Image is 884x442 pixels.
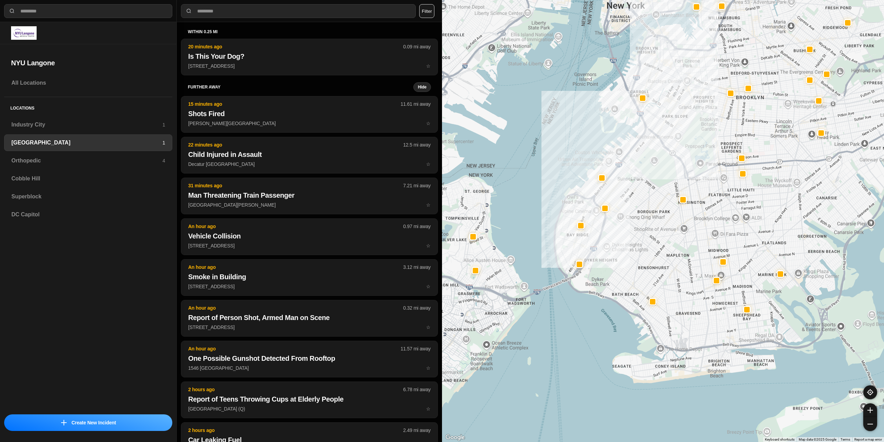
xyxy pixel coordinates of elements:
[188,313,431,322] h2: Report of Person Shot, Armed Man on Scene
[188,365,431,372] p: 1546 [GEOGRAPHIC_DATA]
[444,433,467,442] a: Open this area in Google Maps (opens a new window)
[181,243,438,248] a: An hour ago0.97 mi awayVehicle Collision[STREET_ADDRESS]star
[188,394,431,404] h2: Report of Teens Throwing Cups at Elderly People
[181,341,438,377] button: An hour ago11.57 mi awayOne Possible Gunshot Detected From Rooftop1546 [GEOGRAPHIC_DATA]star
[181,120,438,126] a: 15 minutes ago11.61 mi awayShots Fired[PERSON_NAME][GEOGRAPHIC_DATA]star
[401,101,431,107] p: 11.61 mi away
[403,264,431,271] p: 3.12 mi away
[11,79,165,87] h3: All Locations
[418,84,426,90] small: Hide
[185,8,192,15] img: search
[426,243,431,248] span: star
[188,43,403,50] p: 20 minutes ago
[181,202,438,208] a: 31 minutes ago7.21 mi awayMan Threatening Train Passenger[GEOGRAPHIC_DATA][PERSON_NAME]star
[181,39,438,75] button: 20 minutes ago0.09 mi awayIs This Your Dog?[STREET_ADDRESS]star
[181,63,438,69] a: 20 minutes ago0.09 mi awayIs This Your Dog?[STREET_ADDRESS]star
[426,202,431,208] span: star
[4,97,172,116] h5: Locations
[188,109,431,119] h2: Shots Fired
[188,272,431,282] h2: Smoke in Building
[11,139,162,147] h3: [GEOGRAPHIC_DATA]
[426,121,431,126] span: star
[403,304,431,311] p: 0.32 mi away
[188,345,401,352] p: An hour ago
[4,75,172,91] a: All Locations
[188,405,431,412] p: [GEOGRAPHIC_DATA] (Q)
[188,283,431,290] p: [STREET_ADDRESS]
[426,365,431,371] span: star
[403,427,431,434] p: 2.49 mi away
[188,51,431,61] h2: Is This Your Dog?
[188,84,413,90] h5: further away
[4,414,172,431] button: iconCreate New Incident
[181,406,438,412] a: 2 hours ago6.78 mi awayReport of Teens Throwing Cups at Elderly People[GEOGRAPHIC_DATA] (Q)star
[188,354,431,363] h2: One Possible Gunshot Detected From Rooftop
[426,63,431,69] span: star
[426,161,431,167] span: star
[188,120,431,127] p: [PERSON_NAME][GEOGRAPHIC_DATA]
[181,382,438,418] button: 2 hours ago6.78 mi awayReport of Teens Throwing Cups at Elderly People[GEOGRAPHIC_DATA] (Q)star
[188,231,431,241] h2: Vehicle Collision
[403,141,431,148] p: 12.5 mi away
[863,403,877,417] button: zoom-in
[188,63,431,69] p: [STREET_ADDRESS]
[867,389,873,395] img: recenter
[426,325,431,330] span: star
[188,223,403,230] p: An hour ago
[11,26,37,40] img: logo
[799,438,836,441] span: Map data ©2025 Google
[4,134,172,151] a: [GEOGRAPHIC_DATA]1
[71,419,116,426] p: Create New Incident
[188,182,403,189] p: 31 minutes ago
[162,139,165,146] p: 1
[4,116,172,133] a: Industry City1
[188,29,431,35] h5: within 0.25 mi
[188,324,431,331] p: [STREET_ADDRESS]
[403,182,431,189] p: 7.21 mi away
[188,427,403,434] p: 2 hours ago
[444,433,467,442] img: Google
[11,121,162,129] h3: Industry City
[181,161,438,167] a: 22 minutes ago12.5 mi awayChild Injured in AssaultDecatur [GEOGRAPHIC_DATA]star
[4,206,172,223] a: DC Capitol
[181,283,438,289] a: An hour ago3.12 mi awaySmoke in Building[STREET_ADDRESS]star
[181,259,438,296] button: An hour ago3.12 mi awaySmoke in Building[STREET_ADDRESS]star
[419,4,434,18] button: Filter
[11,192,165,201] h3: Superblock
[61,420,67,425] img: icon
[11,175,165,183] h3: Cobble Hill
[188,150,431,159] h2: Child Injured in Assault
[188,201,431,208] p: [GEOGRAPHIC_DATA][PERSON_NAME]
[188,242,431,249] p: [STREET_ADDRESS]
[181,178,438,214] button: 31 minutes ago7.21 mi awayMan Threatening Train Passenger[GEOGRAPHIC_DATA][PERSON_NAME]star
[181,324,438,330] a: An hour ago0.32 mi awayReport of Person Shot, Armed Man on Scene[STREET_ADDRESS]star
[867,407,873,413] img: zoom-in
[9,8,16,15] img: search
[426,284,431,289] span: star
[162,121,165,128] p: 1
[765,437,795,442] button: Keyboard shortcuts
[426,406,431,412] span: star
[188,304,403,311] p: An hour ago
[181,365,438,371] a: An hour ago11.57 mi awayOne Possible Gunshot Detected From Rooftop1546 [GEOGRAPHIC_DATA]star
[188,141,403,148] p: 22 minutes ago
[188,101,401,107] p: 15 minutes ago
[4,152,172,169] a: Orthopedic4
[11,58,165,68] h2: NYU Langone
[854,438,882,441] a: Report a map error
[863,417,877,431] button: zoom-out
[181,218,438,255] button: An hour ago0.97 mi awayVehicle Collision[STREET_ADDRESS]star
[840,438,850,441] a: Terms
[188,386,403,393] p: 2 hours ago
[867,421,873,427] img: zoom-out
[188,264,403,271] p: An hour ago
[863,385,877,399] button: recenter
[403,386,431,393] p: 6.78 mi away
[4,188,172,205] a: Superblock
[162,157,165,164] p: 4
[181,96,438,133] button: 15 minutes ago11.61 mi awayShots Fired[PERSON_NAME][GEOGRAPHIC_DATA]star
[4,170,172,187] a: Cobble Hill
[188,190,431,200] h2: Man Threatening Train Passenger
[401,345,431,352] p: 11.57 mi away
